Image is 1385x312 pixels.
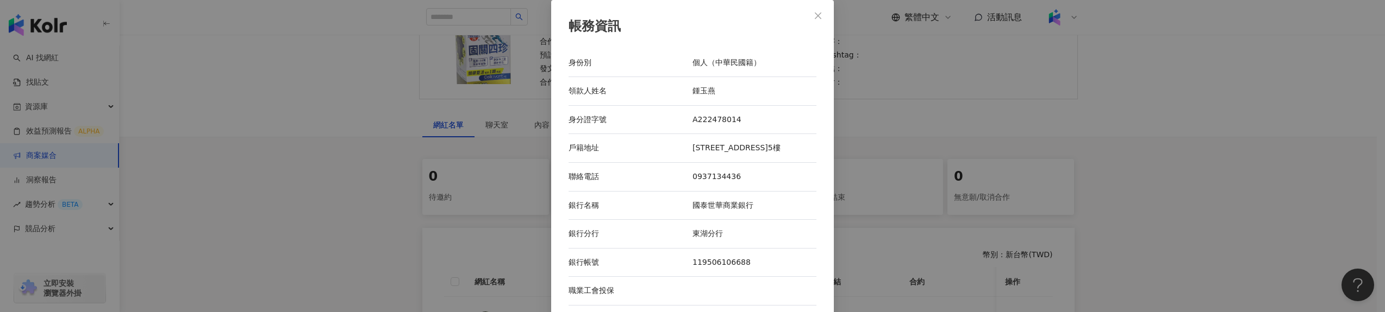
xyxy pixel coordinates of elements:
[569,17,816,36] div: 帳務資訊
[569,285,692,296] div: 職業工會投保
[692,257,816,268] div: 119506106688
[569,86,692,97] div: 領款人姓名
[569,114,692,125] div: 身分證字號
[692,171,816,182] div: 0937134436
[692,143,816,154] div: [STREET_ADDRESS]5樓
[692,200,816,211] div: 國泰世華商業銀行
[692,58,816,68] div: 個人（中華民國籍）
[569,171,692,182] div: 聯絡電話
[814,11,822,20] span: close
[692,86,816,97] div: 鍾玉燕
[807,5,829,27] button: Close
[569,228,692,239] div: 銀行分行
[692,114,816,125] div: A222478014
[692,228,816,239] div: 東湖分行
[569,58,692,68] div: 身份別
[569,257,692,268] div: 銀行帳號
[569,143,692,154] div: 戶籍地址
[569,200,692,211] div: 銀行名稱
